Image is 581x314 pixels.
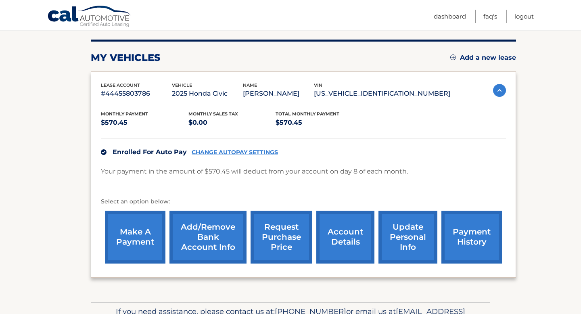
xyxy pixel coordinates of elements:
span: name [243,82,257,88]
p: $0.00 [188,117,276,128]
span: Monthly Payment [101,111,148,117]
span: Total Monthly Payment [276,111,339,117]
h2: my vehicles [91,52,161,64]
span: vehicle [172,82,192,88]
p: 2025 Honda Civic [172,88,243,99]
span: vin [314,82,322,88]
img: check.svg [101,149,107,155]
a: Dashboard [434,10,466,23]
span: Monthly sales Tax [188,111,238,117]
p: Your payment in the amount of $570.45 will deduct from your account on day 8 of each month. [101,166,408,177]
img: accordion-active.svg [493,84,506,97]
a: update personal info [378,211,437,264]
p: $570.45 [101,117,188,128]
p: #44455803786 [101,88,172,99]
span: Enrolled For Auto Pay [113,148,187,156]
span: lease account [101,82,140,88]
a: Logout [514,10,534,23]
p: [PERSON_NAME] [243,88,314,99]
a: Add/Remove bank account info [169,211,247,264]
a: account details [316,211,374,264]
a: make a payment [105,211,165,264]
a: CHANGE AUTOPAY SETTINGS [192,149,278,156]
img: add.svg [450,54,456,60]
a: payment history [441,211,502,264]
a: Add a new lease [450,54,516,62]
a: request purchase price [251,211,312,264]
a: Cal Automotive [47,5,132,29]
p: $570.45 [276,117,363,128]
a: FAQ's [483,10,497,23]
p: Select an option below: [101,197,506,207]
p: [US_VEHICLE_IDENTIFICATION_NUMBER] [314,88,450,99]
